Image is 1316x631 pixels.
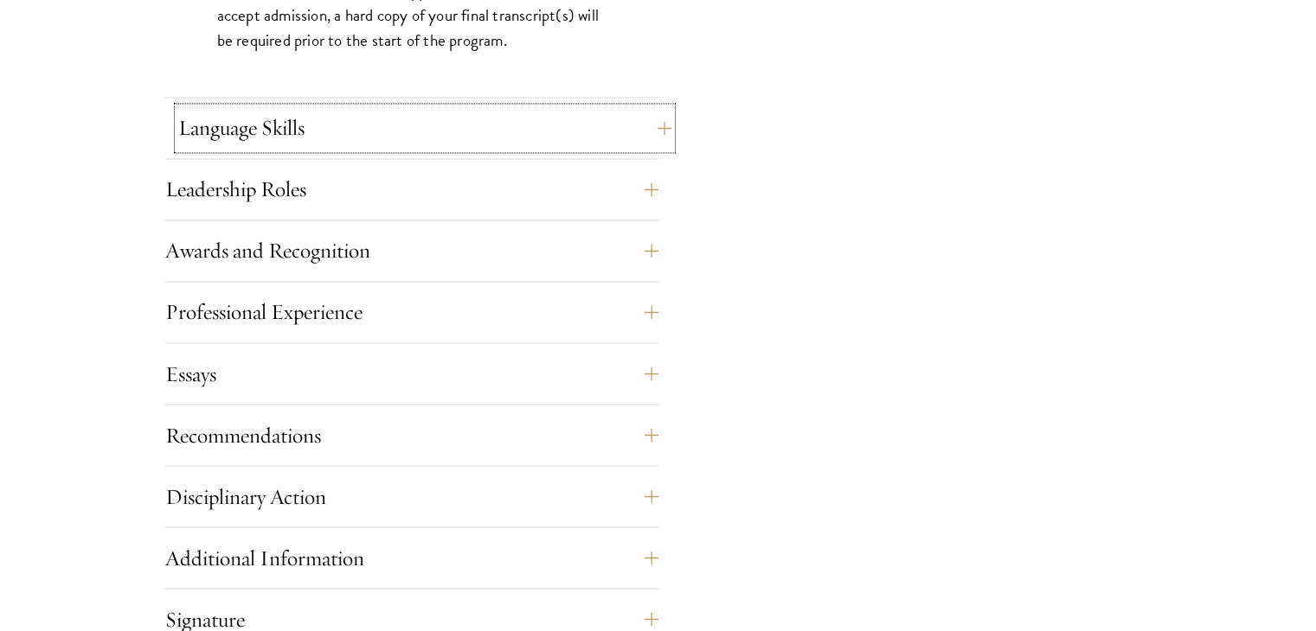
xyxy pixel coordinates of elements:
button: Recommendations [165,414,658,456]
button: Leadership Roles [165,169,658,210]
button: Awards and Recognition [165,230,658,271]
button: Professional Experience [165,291,658,333]
button: Additional Information [165,537,658,578]
button: Disciplinary Action [165,475,658,517]
button: Language Skills [178,107,671,149]
button: Essays [165,353,658,394]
